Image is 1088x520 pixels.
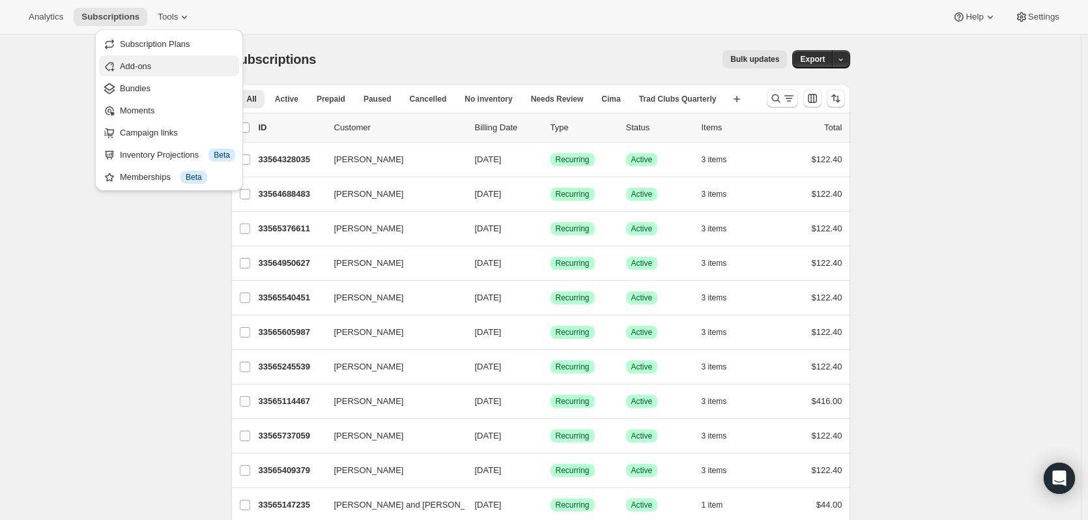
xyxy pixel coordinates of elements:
[259,291,324,304] p: 33565540451
[259,254,842,272] div: 33564950627[PERSON_NAME][DATE]SuccessRecurringSuccessActive3 items$122.40
[259,392,842,411] div: 33565114467[PERSON_NAME][DATE]SuccessRecurringSuccessActive3 items$416.00
[812,189,842,199] span: $122.40
[556,431,590,441] span: Recurring
[326,184,457,205] button: [PERSON_NAME]
[259,323,842,341] div: 33565605987[PERSON_NAME][DATE]SuccessRecurringSuccessActive3 items$122.40
[702,358,741,376] button: 3 items
[334,153,404,166] span: [PERSON_NAME]
[158,12,178,22] span: Tools
[702,465,727,476] span: 3 items
[334,121,465,134] p: Customer
[945,8,1004,26] button: Help
[556,465,590,476] span: Recurring
[702,396,727,407] span: 3 items
[259,188,324,201] p: 33564688483
[334,464,404,477] span: [PERSON_NAME]
[792,50,833,68] button: Export
[259,222,324,235] p: 33565376611
[702,189,727,199] span: 3 items
[800,54,825,65] span: Export
[601,94,620,104] span: Cima
[259,360,324,373] p: 33565245539
[531,94,584,104] span: Needs Review
[259,496,842,514] div: 33565147235[PERSON_NAME] and [PERSON_NAME][DATE]SuccessRecurringSuccessActive1 item$44.00
[410,94,447,104] span: Cancelled
[99,33,239,54] button: Subscription Plans
[631,293,653,303] span: Active
[702,224,727,234] span: 3 items
[767,89,798,108] button: Search and filter results
[475,362,502,371] span: [DATE]
[824,121,842,134] p: Total
[475,500,502,510] span: [DATE]
[812,465,842,475] span: $122.40
[334,429,404,442] span: [PERSON_NAME]
[231,52,317,66] span: Subscriptions
[702,151,741,169] button: 3 items
[81,12,139,22] span: Subscriptions
[702,392,741,411] button: 3 items
[702,154,727,165] span: 3 items
[812,293,842,302] span: $122.40
[475,224,502,233] span: [DATE]
[259,429,324,442] p: 33565737059
[259,185,842,203] div: 33564688483[PERSON_NAME][DATE]SuccessRecurringSuccessActive3 items$122.40
[186,172,202,182] span: Beta
[120,61,151,71] span: Add-ons
[326,460,457,481] button: [PERSON_NAME]
[334,291,404,304] span: [PERSON_NAME]
[29,12,63,22] span: Analytics
[827,89,845,108] button: Sort the results
[120,83,150,93] span: Bundles
[702,500,723,510] span: 1 item
[812,396,842,406] span: $416.00
[99,122,239,143] button: Campaign links
[259,461,842,480] div: 33565409379[PERSON_NAME][DATE]SuccessRecurringSuccessActive3 items$122.40
[326,253,457,274] button: [PERSON_NAME]
[475,154,502,164] span: [DATE]
[631,396,653,407] span: Active
[556,396,590,407] span: Recurring
[702,121,767,134] div: Items
[326,149,457,170] button: [PERSON_NAME]
[99,78,239,98] button: Bundles
[364,94,392,104] span: Paused
[120,171,235,184] div: Memberships
[631,465,653,476] span: Active
[631,154,653,165] span: Active
[326,218,457,239] button: [PERSON_NAME]
[631,189,653,199] span: Active
[259,121,842,134] div: IDCustomerBilling DateTypeStatusItemsTotal
[702,327,727,338] span: 3 items
[475,396,502,406] span: [DATE]
[275,94,298,104] span: Active
[334,326,404,339] span: [PERSON_NAME]
[334,360,404,373] span: [PERSON_NAME]
[551,121,616,134] div: Type
[556,258,590,268] span: Recurring
[702,323,741,341] button: 3 items
[214,150,230,160] span: Beta
[631,362,653,372] span: Active
[812,431,842,441] span: $122.40
[259,498,324,512] p: 33565147235
[1044,463,1075,494] div: Open Intercom Messenger
[631,258,653,268] span: Active
[334,257,404,270] span: [PERSON_NAME]
[475,258,502,268] span: [DATE]
[475,431,502,441] span: [DATE]
[475,121,540,134] p: Billing Date
[465,94,512,104] span: No inventory
[99,55,239,76] button: Add-ons
[99,166,239,187] button: Memberships
[259,464,324,477] p: 33565409379
[702,427,741,445] button: 3 items
[631,224,653,234] span: Active
[334,188,404,201] span: [PERSON_NAME]
[259,153,324,166] p: 33564328035
[812,362,842,371] span: $122.40
[259,121,324,134] p: ID
[631,431,653,441] span: Active
[326,356,457,377] button: [PERSON_NAME]
[326,322,457,343] button: [PERSON_NAME]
